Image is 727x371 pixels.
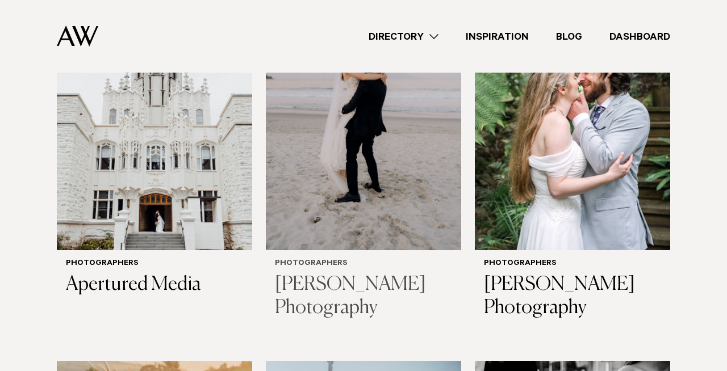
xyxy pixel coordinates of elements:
[57,26,98,47] img: Auckland Weddings Logo
[596,29,684,44] a: Dashboard
[66,259,243,269] h6: Photographers
[66,273,243,297] h3: Apertured Media
[484,259,661,269] h6: Photographers
[275,273,452,320] h3: [PERSON_NAME] Photography
[484,273,661,320] h3: [PERSON_NAME] Photography
[355,29,452,44] a: Directory
[542,29,596,44] a: Blog
[275,259,452,269] h6: Photographers
[452,29,542,44] a: Inspiration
